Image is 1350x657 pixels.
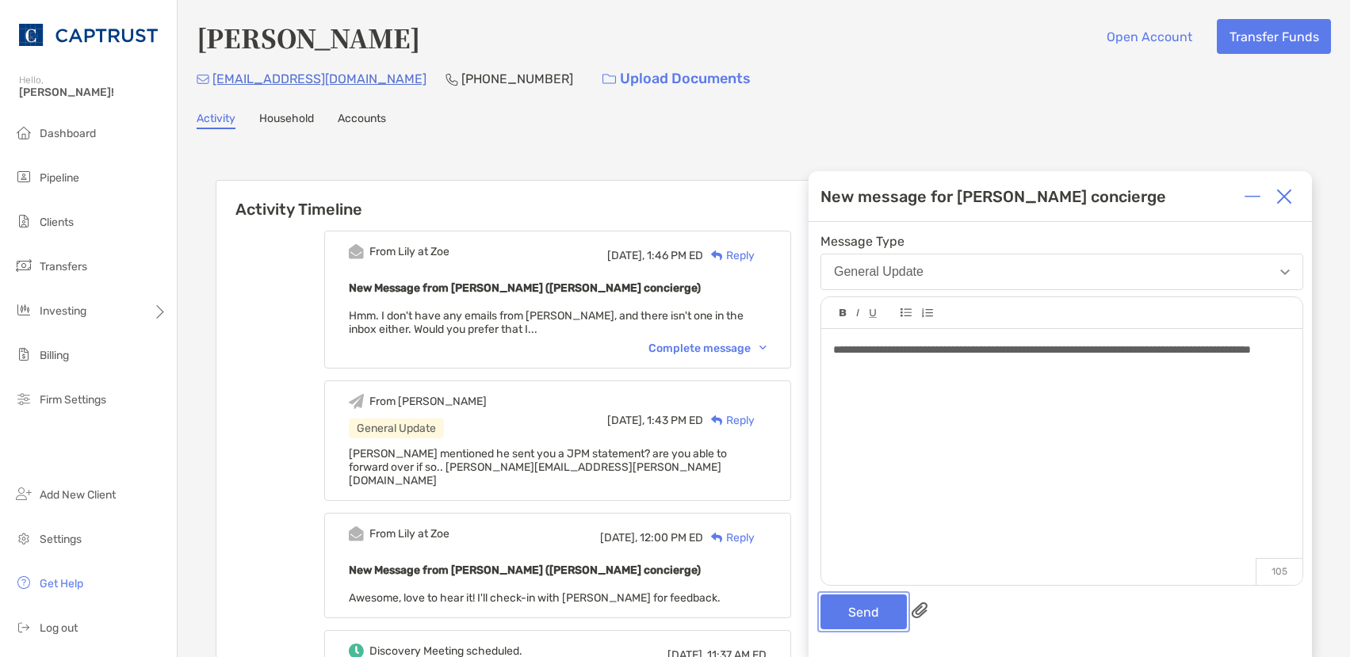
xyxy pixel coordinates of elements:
img: investing icon [14,300,33,319]
p: [EMAIL_ADDRESS][DOMAIN_NAME] [212,69,426,89]
span: [DATE], [600,531,637,544]
b: New Message from [PERSON_NAME] ([PERSON_NAME] concierge) [349,563,701,577]
img: billing icon [14,345,33,364]
img: Editor control icon [901,308,912,317]
img: clients icon [14,212,33,231]
img: Event icon [349,394,364,409]
button: Transfer Funds [1217,19,1331,54]
img: Reply icon [711,250,723,261]
img: Phone Icon [446,73,458,86]
img: CAPTRUST Logo [19,6,158,63]
div: inbox either. Would you prefer that I... [349,323,767,336]
img: add_new_client icon [14,484,33,503]
img: Event icon [349,244,364,259]
img: Chevron icon [759,346,767,350]
p: 105 [1256,558,1302,585]
span: 1:46 PM ED [647,249,703,262]
img: Close [1276,189,1292,204]
a: Household [259,112,314,129]
img: Editor control icon [839,309,847,317]
img: Event icon [349,526,364,541]
img: pipeline icon [14,167,33,186]
span: Dashboard [40,127,96,140]
img: transfers icon [14,256,33,275]
a: Accounts [338,112,386,129]
span: [DATE], [607,414,644,427]
span: Settings [40,533,82,546]
img: Expand or collapse [1245,189,1260,204]
span: Hmm. I don't have any emails from [PERSON_NAME], and there isn't one in the [349,309,767,336]
div: From [PERSON_NAME] [369,395,487,408]
img: Editor control icon [869,309,877,318]
div: Reply [703,529,755,546]
span: Firm Settings [40,393,106,407]
img: paperclip attachments [912,602,927,618]
a: Activity [197,112,235,129]
img: dashboard icon [14,123,33,142]
div: General Update [349,418,444,438]
h4: [PERSON_NAME] [197,19,420,55]
img: Reply icon [711,533,723,543]
span: Investing [40,304,86,318]
a: Upload Documents [592,62,761,96]
span: Transfers [40,260,87,273]
div: Reply [703,247,755,264]
img: get-help icon [14,573,33,592]
span: Clients [40,216,74,229]
span: Get Help [40,577,83,590]
span: [PERSON_NAME] mentioned he sent you a JPM statement? are you able to forward over if so.. [PERSON... [349,447,727,487]
span: [DATE], [607,249,644,262]
div: Complete message [648,342,767,355]
span: Message Type [820,234,1303,249]
span: Pipeline [40,171,79,185]
img: logout icon [14,617,33,636]
span: [PERSON_NAME]! [19,86,167,99]
span: 1:43 PM ED [647,414,703,427]
div: Reply [703,412,755,429]
div: New message for [PERSON_NAME] concierge [820,187,1166,206]
span: Log out [40,621,78,635]
img: Editor control icon [921,308,933,318]
img: Reply icon [711,415,723,426]
p: [PHONE_NUMBER] [461,69,573,89]
button: Send [820,594,907,629]
div: General Update [834,265,924,279]
img: button icon [602,74,616,85]
span: Add New Client [40,488,116,502]
div: From Lily at Zoe [369,245,449,258]
span: Billing [40,349,69,362]
button: Open Account [1094,19,1204,54]
img: Open dropdown arrow [1280,269,1290,275]
img: settings icon [14,529,33,548]
img: Editor control icon [856,309,859,317]
h6: Activity Timeline [216,181,899,219]
span: 12:00 PM ED [640,531,703,544]
div: From Lily at Zoe [369,527,449,540]
span: Awesome, love to hear it! I'll check-in with [PERSON_NAME] for feedback. [349,591,721,605]
img: Email Icon [197,74,209,84]
button: General Update [820,254,1303,290]
b: New Message from [PERSON_NAME] ([PERSON_NAME] concierge) [349,281,701,295]
img: firm-settings icon [14,389,33,408]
